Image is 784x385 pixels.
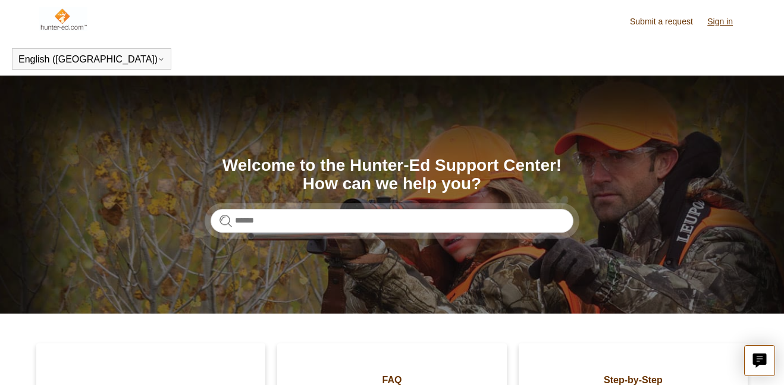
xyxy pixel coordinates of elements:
img: Hunter-Ed Help Center home page [39,7,87,31]
button: Live chat [744,345,775,376]
a: Sign in [707,15,745,28]
a: Submit a request [630,15,705,28]
button: English ([GEOGRAPHIC_DATA]) [18,54,165,65]
input: Search [211,209,573,233]
h1: Welcome to the Hunter-Ed Support Center! How can we help you? [211,156,573,193]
